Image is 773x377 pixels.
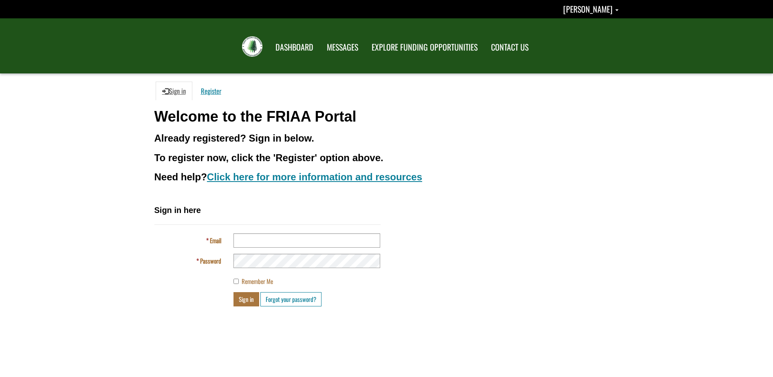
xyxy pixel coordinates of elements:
span: [PERSON_NAME] [563,3,612,15]
a: Forgot your password? [260,292,322,306]
a: Chris Murphy [563,3,619,15]
span: Email [210,236,221,245]
nav: Main Navigation [268,35,535,58]
h3: To register now, click the 'Register' option above. [154,153,619,163]
a: CONTACT US [485,37,535,58]
a: Click here for more information and resources [207,171,422,182]
input: Remember Me [233,279,239,284]
span: Sign in here [154,206,201,215]
h1: Welcome to the FRIAA Portal [154,109,619,125]
span: Password [200,256,221,265]
span: Remember Me [242,277,273,286]
h3: Need help? [154,172,619,182]
a: EXPLORE FUNDING OPPORTUNITIES [366,37,484,58]
a: Sign in [156,82,192,100]
a: Register [194,82,228,100]
button: Sign in [233,292,259,306]
img: FRIAA Submissions Portal [242,36,262,57]
a: MESSAGES [321,37,364,58]
a: DASHBOARD [269,37,319,58]
h3: Already registered? Sign in below. [154,133,619,144]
